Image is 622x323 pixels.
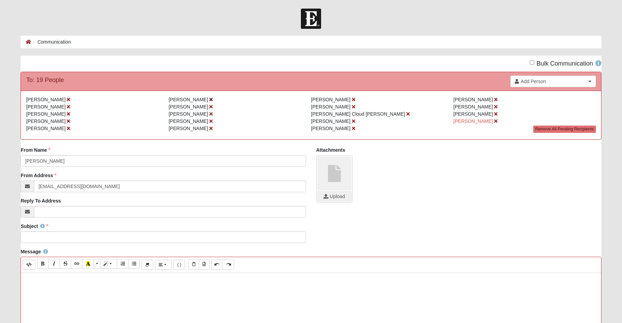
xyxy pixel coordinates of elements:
button: Paste from Word [199,259,209,269]
button: More Color [94,259,100,269]
button: Recent Color [82,259,94,269]
span: [PERSON_NAME] [311,97,351,102]
span: [PERSON_NAME] [311,104,351,109]
button: Paragraph [155,260,172,270]
li: Communication [31,38,71,46]
button: Style [100,259,117,269]
span: [PERSON_NAME] [169,97,208,102]
label: Reply To Address [21,197,61,204]
a: Add Person Clear selection [510,76,596,87]
button: Remove Font Style (⌘+\) [142,260,153,270]
span: [PERSON_NAME] [169,104,208,109]
button: Unordered list (⌘+⇧+NUM7) [128,259,140,269]
button: Ordered list (⌘+⇧+NUM8) [117,259,129,269]
button: Strikethrough (⌘+⇧+S) [60,259,71,269]
span: [PERSON_NAME] [453,104,493,109]
button: Redo (⌘+⇧+Z) [222,259,234,269]
span: [PERSON_NAME] Cloud [PERSON_NAME] [311,111,405,117]
label: Message [21,248,48,255]
span: [PERSON_NAME] [453,97,493,102]
span: [PERSON_NAME] [311,118,351,124]
img: Church of Eleven22 Logo [301,9,321,29]
button: Italic (⌘+I) [48,259,60,269]
span: [PERSON_NAME] [26,118,65,124]
label: From Address [21,172,56,179]
span: [PERSON_NAME] [169,118,208,124]
span: [PERSON_NAME] [26,97,65,102]
span: [PERSON_NAME] [169,126,208,131]
span: Add Person [521,78,586,85]
label: From Name [21,147,50,153]
input: Bulk Communication [530,60,534,65]
button: Code Editor [23,260,35,270]
button: Bold (⌘+B) [37,259,49,269]
span: [PERSON_NAME] [453,118,493,124]
span: [PERSON_NAME] [311,126,351,131]
div: To: 19 People [26,76,64,85]
span: [PERSON_NAME] [169,111,208,117]
label: Subject [21,223,48,230]
span: [PERSON_NAME] [26,104,65,109]
a: Remove All Pending Recipients [533,126,596,133]
label: Attachments [316,147,345,153]
button: Undo (⌘+Z) [211,259,223,269]
span: Bulk Communication [537,60,593,67]
span: [PERSON_NAME] [26,111,65,117]
button: Paste Text [188,259,199,269]
span: [PERSON_NAME] [453,111,493,117]
button: Merge Field [173,260,185,270]
button: Link (⌘+K) [71,259,83,269]
span: [PERSON_NAME] [26,126,65,131]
